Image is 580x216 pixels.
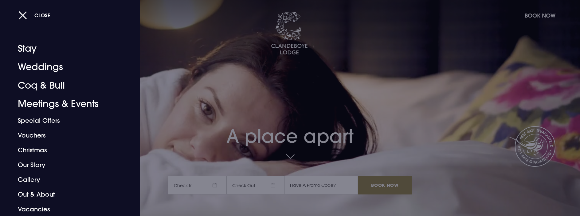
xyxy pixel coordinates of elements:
[18,158,115,172] a: Our Story
[18,95,115,113] a: Meetings & Events
[18,58,115,76] a: Weddings
[18,187,115,202] a: Out & About
[18,9,50,22] button: Close
[18,39,115,58] a: Stay
[34,12,50,18] span: Close
[18,172,115,187] a: Gallery
[18,76,115,95] a: Coq & Bull
[18,143,115,158] a: Christmas
[18,113,115,128] a: Special Offers
[18,128,115,143] a: Vouchers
